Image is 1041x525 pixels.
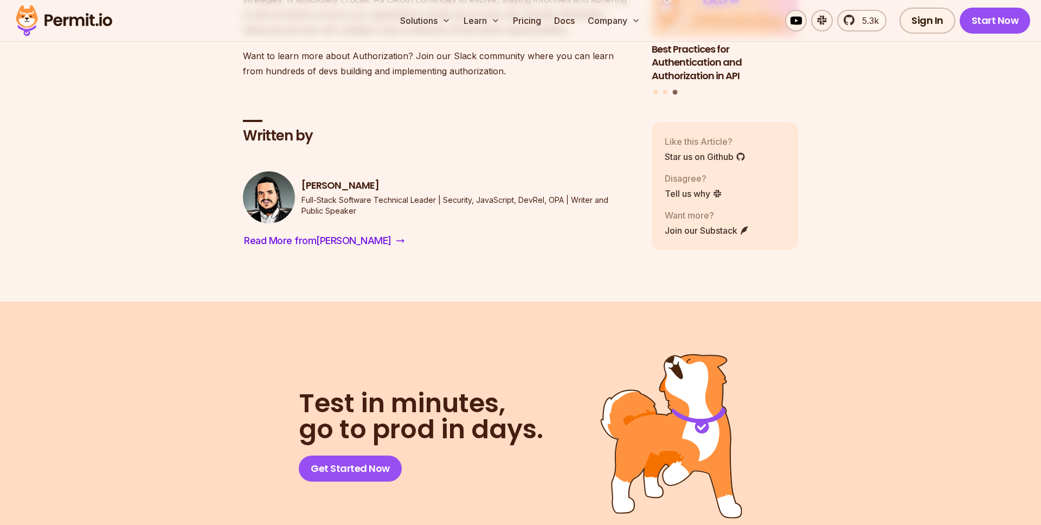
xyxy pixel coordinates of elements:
[665,150,746,163] a: Star us on Github
[550,10,579,31] a: Docs
[244,233,391,248] span: Read More from [PERSON_NAME]
[665,187,722,200] a: Tell us why
[301,195,634,216] p: Full-Stack Software Technical Leader | Security, JavaScript, DevRel, OPA | Writer and Public Speaker
[243,232,406,249] a: Read More from[PERSON_NAME]
[663,89,667,94] button: Go to slide 2
[243,171,295,223] img: Gabriel L. Manor
[301,179,634,193] h3: [PERSON_NAME]
[665,208,749,221] p: Want more?
[509,10,545,31] a: Pricing
[665,223,749,236] a: Join our Substack
[243,126,634,146] h2: Written by
[396,10,455,31] button: Solutions
[856,14,879,27] span: 5.3k
[665,135,746,148] p: Like this Article?
[299,456,402,482] a: Get Started Now
[672,89,677,94] button: Go to slide 3
[299,390,543,417] span: Test in minutes,
[653,89,658,94] button: Go to slide 1
[459,10,504,31] button: Learn
[652,42,798,82] h3: Best Practices for Authentication and Authorization in API
[583,10,645,31] button: Company
[11,2,117,39] img: Permit logo
[899,8,955,34] a: Sign In
[960,8,1031,34] a: Start Now
[837,10,886,31] a: 5.3k
[243,48,634,79] p: Want to learn more about Authorization? Join our Slack community where you can learn from hundred...
[665,171,722,184] p: Disagree?
[299,390,543,443] h2: go to prod in days.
